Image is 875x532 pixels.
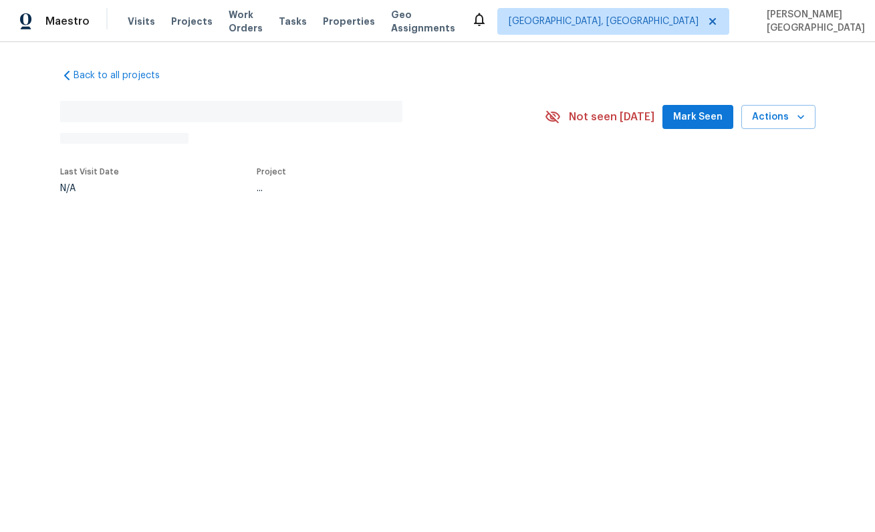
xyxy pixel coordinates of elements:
button: Mark Seen [662,105,733,130]
span: Mark Seen [673,109,723,126]
span: [GEOGRAPHIC_DATA], [GEOGRAPHIC_DATA] [509,15,699,28]
span: Last Visit Date [60,168,119,176]
span: Maestro [45,15,90,28]
span: Visits [128,15,155,28]
span: Projects [171,15,213,28]
button: Actions [741,105,816,130]
a: Back to all projects [60,69,189,82]
span: Project [257,168,286,176]
span: [PERSON_NAME][GEOGRAPHIC_DATA] [761,8,865,35]
span: Tasks [279,17,307,26]
span: Properties [323,15,375,28]
span: Geo Assignments [391,8,455,35]
div: ... [257,184,513,193]
span: Not seen [DATE] [569,110,654,124]
div: N/A [60,184,119,193]
span: Actions [752,109,805,126]
span: Work Orders [229,8,263,35]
